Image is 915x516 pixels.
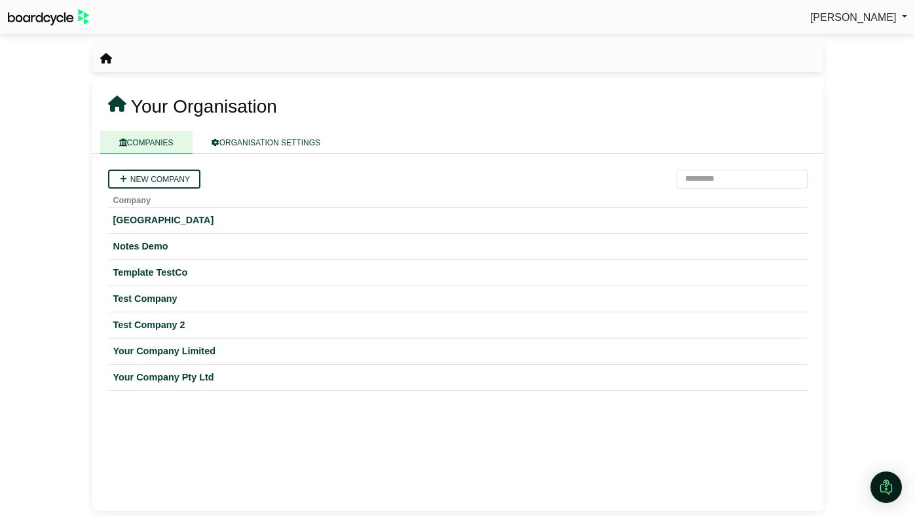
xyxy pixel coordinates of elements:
span: [PERSON_NAME] [810,12,897,23]
img: BoardcycleBlackGreen-aaafeed430059cb809a45853b8cf6d952af9d84e6e89e1f1685b34bfd5cb7d64.svg [8,9,89,26]
a: COMPANIES [100,131,193,154]
a: Notes Demo [113,239,802,254]
div: Open Intercom Messenger [870,471,902,503]
a: Your Company Limited [113,344,802,359]
span: Your Organisation [131,96,277,117]
a: New company [108,170,200,189]
th: Company [108,189,808,208]
a: Your Company Pty Ltd [113,370,802,385]
a: Template TestCo [113,265,802,280]
nav: breadcrumb [100,50,112,67]
a: Test Company 2 [113,318,802,333]
a: [GEOGRAPHIC_DATA] [113,213,802,228]
a: [PERSON_NAME] [810,9,907,26]
a: Test Company [113,291,802,306]
a: ORGANISATION SETTINGS [193,131,339,154]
